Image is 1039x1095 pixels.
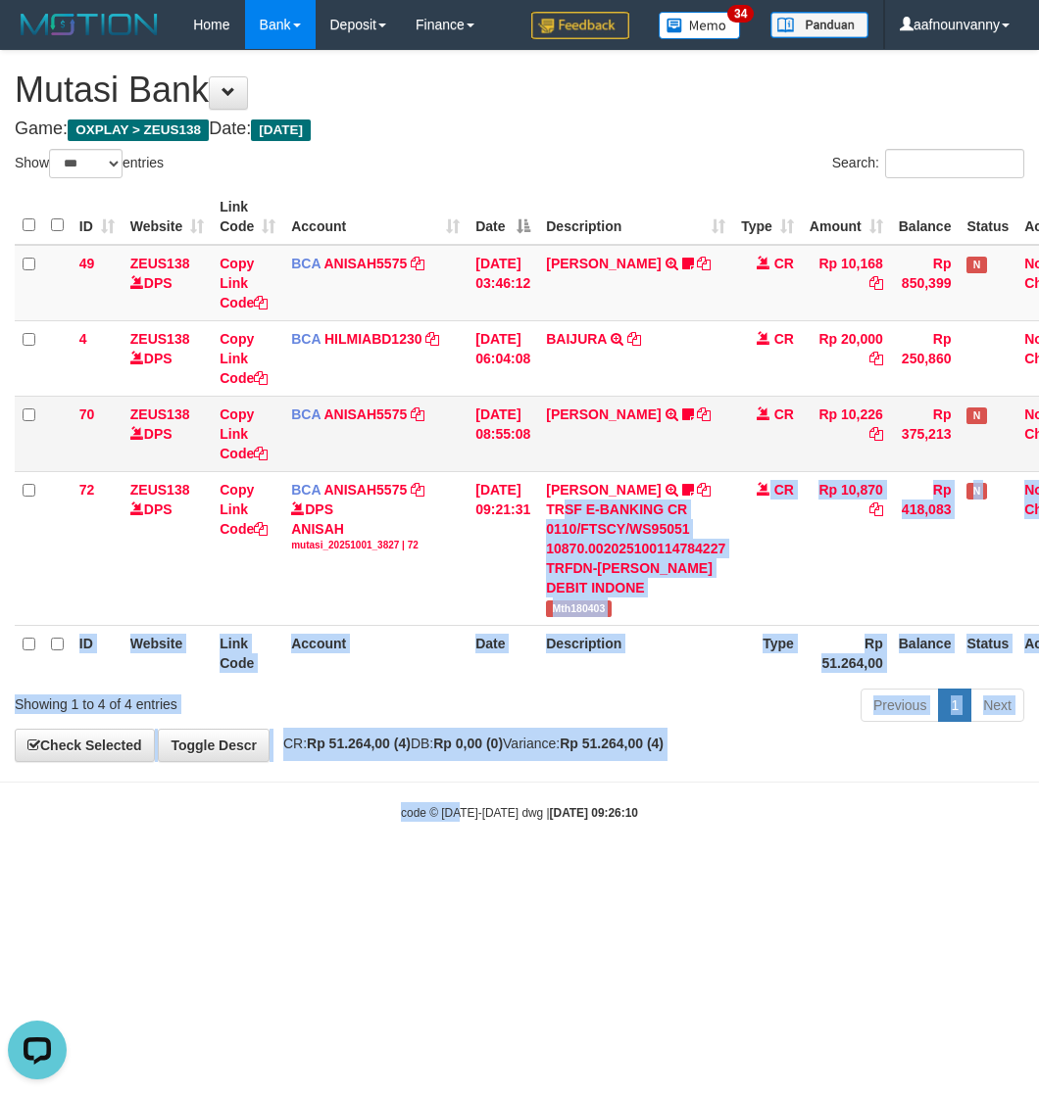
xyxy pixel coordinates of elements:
strong: Rp 51.264,00 (4) [560,736,664,751]
img: Button%20Memo.svg [659,12,741,39]
div: DPS ANISAH [291,500,460,552]
span: BCA [291,406,321,422]
th: Link Code [212,625,283,681]
th: Description: activate to sort column ascending [538,189,733,245]
div: mutasi_20251001_3827 | 72 [291,539,460,552]
a: BAIJURA [546,331,607,347]
select: Showentries [49,149,123,178]
td: Rp 250,860 [891,320,960,396]
a: Check Selected [15,729,155,762]
td: Rp 850,399 [891,245,960,321]
strong: [DATE] 09:26:10 [550,806,638,820]
a: ZEUS138 [130,482,190,498]
th: Website: activate to sort column ascending [123,189,212,245]
span: [DATE] [251,119,311,141]
td: [DATE] 09:21:31 [468,471,538,625]
input: Search: [885,149,1024,178]
img: panduan.png [770,12,868,38]
td: Rp 10,168 [802,245,891,321]
h1: Mutasi Bank [15,71,1024,110]
span: Has Note [966,257,986,273]
strong: Rp 51.264,00 (4) [307,736,411,751]
label: Search: [832,149,1024,178]
a: Previous [861,689,939,722]
a: Copy Link Code [220,331,268,386]
th: Rp 51.264,00 [802,625,891,681]
span: CR: DB: Variance: [273,736,664,751]
td: DPS [123,320,212,396]
a: [PERSON_NAME] [546,256,661,271]
th: Date: activate to sort column descending [468,189,538,245]
span: CR [774,482,794,498]
a: ANISAH5575 [323,482,407,498]
a: Copy Rp 20,000 to clipboard [869,351,883,366]
th: ID [72,625,123,681]
span: CR [774,331,794,347]
td: Rp 10,226 [802,396,891,471]
th: Website [123,625,212,681]
th: Type: activate to sort column ascending [733,189,802,245]
th: Date [468,625,538,681]
span: BCA [291,256,321,271]
td: DPS [123,245,212,321]
th: Balance [891,625,960,681]
a: Copy DAVIT HENDRI to clipboard [697,406,711,422]
a: Copy ANISAH5575 to clipboard [411,406,424,422]
th: Balance [891,189,960,245]
a: Copy Link Code [220,482,268,537]
span: 70 [79,406,95,422]
span: 49 [79,256,95,271]
a: ANISAH5575 [323,256,407,271]
a: [PERSON_NAME] [546,406,661,422]
a: ZEUS138 [130,406,190,422]
span: 4 [79,331,87,347]
span: Mth180403 [546,600,611,617]
a: Copy HILMIABD1230 to clipboard [425,331,439,347]
span: 72 [79,482,95,498]
a: Toggle Descr [158,729,270,762]
th: Status [959,189,1016,245]
a: HILMIABD1230 [324,331,422,347]
h4: Game: Date: [15,119,1024,139]
img: MOTION_logo.png [15,10,164,39]
td: Rp 418,083 [891,471,960,625]
small: code © [DATE]-[DATE] dwg | [401,806,638,820]
span: OXPLAY > ZEUS138 [68,119,209,141]
td: Rp 375,213 [891,396,960,471]
a: Copy Link Code [220,406,268,461]
th: Account: activate to sort column ascending [283,189,468,245]
td: Rp 10,870 [802,471,891,625]
a: Copy Rp 10,226 to clipboard [869,426,883,442]
span: BCA [291,331,321,347]
span: CR [774,406,794,422]
label: Show entries [15,149,164,178]
img: Feedback.jpg [531,12,629,39]
a: ZEUS138 [130,256,190,271]
a: Copy ANISAH5575 to clipboard [411,256,424,271]
div: TRSF E-BANKING CR 0110/FTSCY/WS95051 10870.002025100114784227 TRFDN-[PERSON_NAME] DEBIT INDONE [546,500,725,597]
span: BCA [291,482,321,498]
th: Link Code: activate to sort column ascending [212,189,283,245]
td: [DATE] 08:55:08 [468,396,538,471]
td: DPS [123,396,212,471]
a: Copy Rp 10,870 to clipboard [869,501,883,517]
span: Has Note [966,407,986,424]
td: DPS [123,471,212,625]
th: Description [538,625,733,681]
th: ID: activate to sort column ascending [72,189,123,245]
span: CR [774,256,794,271]
th: Status [959,625,1016,681]
a: Copy ANISAH5575 to clipboard [411,482,424,498]
th: Amount: activate to sort column ascending [802,189,891,245]
a: 1 [938,689,971,722]
td: [DATE] 03:46:12 [468,245,538,321]
td: [DATE] 06:04:08 [468,320,538,396]
a: Next [970,689,1024,722]
span: Has Note [966,483,986,500]
button: Open LiveChat chat widget [8,8,67,67]
a: ZEUS138 [130,331,190,347]
a: Copy Rp 10,168 to clipboard [869,275,883,291]
th: Account [283,625,468,681]
a: Copy BAIJURA to clipboard [627,331,641,347]
td: Rp 20,000 [802,320,891,396]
